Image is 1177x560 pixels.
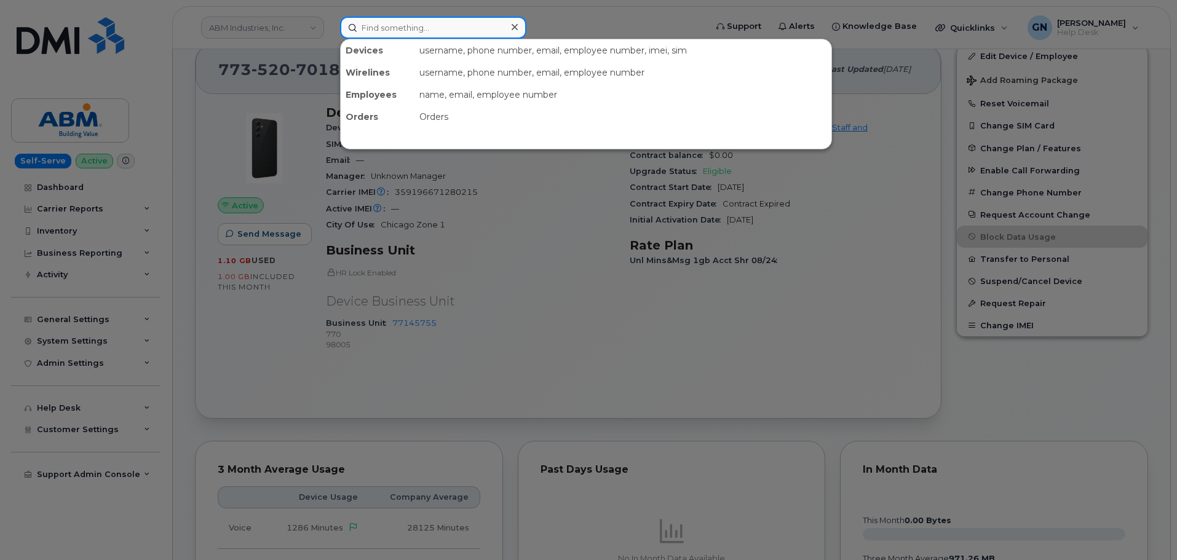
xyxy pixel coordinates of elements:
[341,39,414,61] div: Devices
[414,106,831,128] div: Orders
[414,84,831,106] div: name, email, employee number
[341,106,414,128] div: Orders
[341,61,414,84] div: Wirelines
[340,17,526,39] input: Find something...
[341,84,414,106] div: Employees
[414,61,831,84] div: username, phone number, email, employee number
[414,39,831,61] div: username, phone number, email, employee number, imei, sim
